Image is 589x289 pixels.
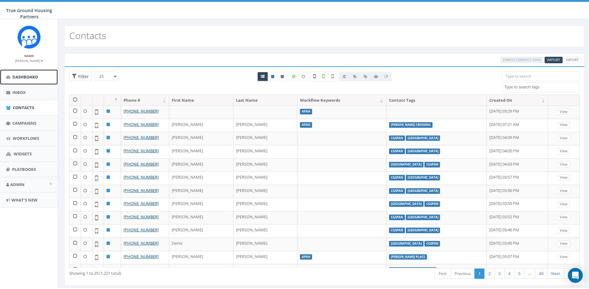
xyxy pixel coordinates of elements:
[77,73,89,79] span: Filter
[169,211,233,225] td: [PERSON_NAME]
[389,228,405,233] label: CGSPAN
[233,211,298,225] td: [PERSON_NAME]
[435,269,451,279] a: First
[389,215,405,220] label: CGSPAN
[487,251,548,264] td: [DATE] 05:07 PM
[12,120,36,126] span: Campaigns
[121,95,169,106] th: Phone #: activate to sort column ascending
[557,174,570,181] a: View
[514,269,524,279] a: 5
[169,158,233,172] td: [PERSON_NAME]
[328,72,337,82] label: Not Validated
[424,162,440,167] label: CGSPAN
[124,201,159,206] a: [PHONE_NUMBER]
[474,269,485,279] a: 1
[564,57,581,63] a: Export
[233,251,298,264] td: [PERSON_NAME]
[557,188,570,194] a: View
[124,240,159,246] a: [PHONE_NUMBER]
[389,149,405,154] label: CGSPAN
[169,145,233,158] td: [PERSON_NAME]
[487,145,548,158] td: [DATE] 04:05 PM
[487,158,548,172] td: [DATE] 04:03 PM
[524,269,535,279] a: …
[406,188,440,194] label: [GEOGRAPHIC_DATA]
[13,105,34,110] span: Contacts
[547,57,560,62] span: Import
[169,185,233,198] td: [PERSON_NAME]
[389,136,405,141] label: CGSPAN
[24,54,34,58] small: Name
[389,241,424,247] label: [GEOGRAPHIC_DATA]
[297,95,387,106] th: Workflow Keywords: activate to sort column ascending
[545,57,563,63] a: Import
[300,254,312,260] label: APAH
[169,171,233,185] td: [PERSON_NAME]
[564,269,580,279] a: Last
[557,254,570,260] a: View
[124,122,159,127] a: [PHONE_NUMBER]
[169,132,233,145] td: [PERSON_NAME]
[124,188,159,193] a: [PHONE_NUMBER]
[233,264,298,277] td: [PERSON_NAME]
[289,72,299,81] label: Data Enriched
[406,175,440,180] label: [GEOGRAPHIC_DATA]
[389,254,427,260] label: [PERSON_NAME] Place
[6,7,52,20] span: True Ground Housing Partners
[13,136,39,141] span: Workflows
[277,72,287,81] a: Opted Out
[233,158,298,172] td: [PERSON_NAME]
[257,72,268,81] a: All contacts
[389,175,405,180] label: CGSPAN
[233,238,298,251] td: [PERSON_NAME]
[557,109,570,115] a: View
[487,119,548,132] td: [DATE] 07:21 AM
[69,268,277,276] div: Showing 1 to 25 (1,221 total)
[557,201,570,207] a: View
[557,135,570,141] a: View
[271,75,274,78] i: This phone number is subscribed and will receive texts.
[487,198,548,211] td: [DATE] 03:55 PM
[406,136,440,141] label: [GEOGRAPHIC_DATA]
[389,162,424,167] label: [GEOGRAPHIC_DATA]
[389,267,437,273] label: [PERSON_NAME]'s Overlook
[124,174,159,180] a: [PHONE_NUMBER]
[14,151,32,157] span: Widgets
[281,75,284,78] i: This phone number is unsubscribed and has opted-out of all texts.
[10,182,25,187] span: Admin
[487,238,548,251] td: [DATE] 03:45 PM
[233,119,298,132] td: [PERSON_NAME]
[487,171,548,185] td: [DATE] 03:57 PM
[389,188,405,194] label: CGSPAN
[124,254,159,259] a: [PHONE_NUMBER]
[406,215,440,220] label: [GEOGRAPHIC_DATA]
[124,135,159,140] a: [PHONE_NUMBER]
[487,95,548,106] th: Created On: activate to sort column ascending
[169,238,233,251] td: Denia
[15,59,43,63] small: [PERSON_NAME]
[557,227,570,234] a: View
[169,264,233,277] td: [PERSON_NAME]
[424,241,440,247] label: CGSPAN
[535,269,547,279] a: 49
[310,72,319,82] label: Not a Mobile
[12,74,38,80] span: Dashboard
[424,201,440,207] label: CGSPAN
[557,267,570,273] a: View
[233,132,298,145] td: [PERSON_NAME]
[451,269,475,279] a: Previous
[169,198,233,211] td: [PERSON_NAME]
[12,167,36,172] span: Playbooks
[233,185,298,198] td: [PERSON_NAME]
[169,95,233,106] th: First Name
[12,90,26,95] span: Inbox
[547,57,560,62] span: CSV files only
[504,84,579,90] textarea: Search
[169,224,233,238] td: [PERSON_NAME]
[487,185,548,198] td: [DATE] 03:56 PM
[484,269,495,279] a: 2
[557,240,570,247] a: View
[169,119,233,132] td: [PERSON_NAME]
[15,58,43,63] a: [PERSON_NAME]
[17,25,41,49] img: Rally_Corp_Logo_1.png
